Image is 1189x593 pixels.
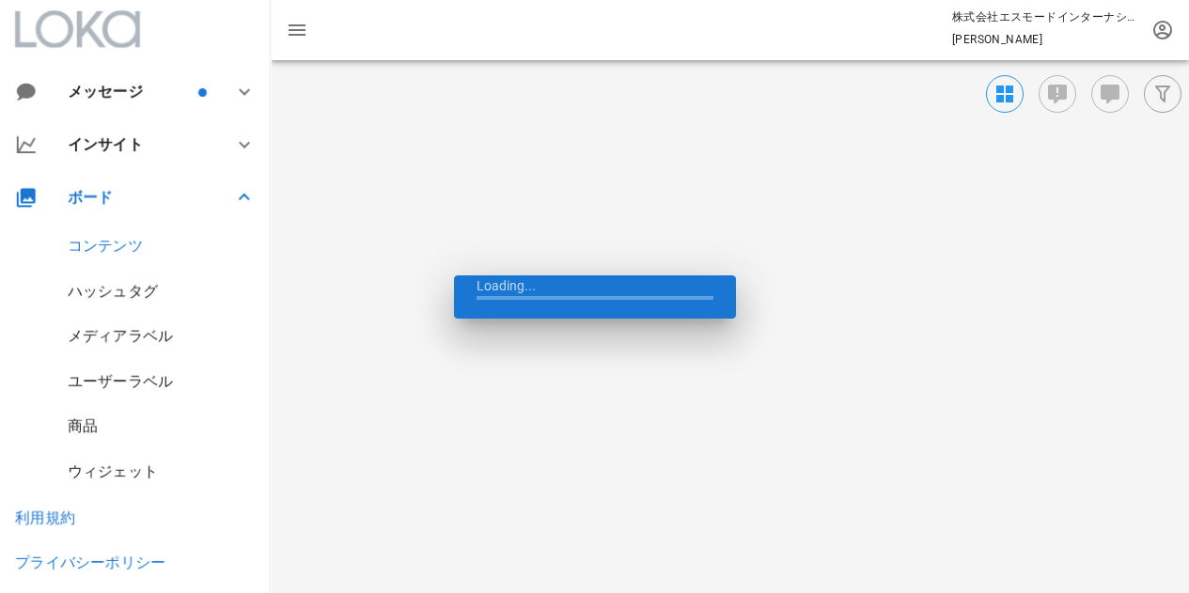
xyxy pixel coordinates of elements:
a: メディアラベル [68,327,173,345]
a: ユーザーラベル [68,372,173,390]
span: バッジ [198,88,207,97]
a: ウィジェット [68,462,158,480]
p: [PERSON_NAME] [952,30,1140,49]
div: Loading... [454,275,736,319]
a: ハッシュタグ [68,282,158,300]
div: メッセージ [68,83,195,101]
div: インサイト [68,135,211,153]
div: ボード [68,188,211,206]
a: コンテンツ [68,237,143,255]
a: 利用規約 [15,508,75,526]
a: プライバシーポリシー [15,554,165,571]
a: 商品 [68,417,98,435]
p: 株式会社エスモードインターナショナル [952,8,1140,26]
